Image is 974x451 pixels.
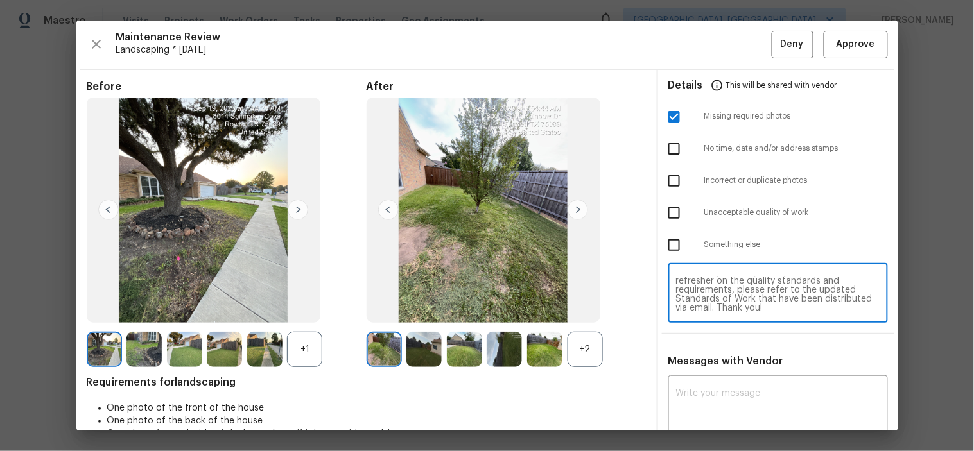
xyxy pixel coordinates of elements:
[658,197,898,229] div: Unacceptable quality of work
[107,414,647,427] li: One photo of the back of the house
[568,332,603,367] div: +2
[658,165,898,197] div: Incorrect or duplicate photos
[116,44,772,56] span: Landscaping * [DATE]
[116,31,772,44] span: Maintenance Review
[824,31,888,58] button: Approve
[367,80,647,93] span: After
[378,200,399,220] img: left-chevron-button-url
[704,175,888,186] span: Incorrect or duplicate photos
[658,229,898,261] div: Something else
[704,207,888,218] span: Unacceptable quality of work
[98,200,119,220] img: left-chevron-button-url
[704,111,888,122] span: Missing required photos
[704,239,888,250] span: Something else
[668,356,783,366] span: Messages with Vendor
[107,402,647,414] li: One photo of the front of the house
[781,37,804,53] span: Deny
[772,31,813,58] button: Deny
[837,37,875,53] span: Approve
[87,376,647,389] span: Requirements for landscaping
[568,200,588,220] img: right-chevron-button-url
[288,200,308,220] img: right-chevron-button-url
[87,80,367,93] span: Before
[658,133,898,165] div: No time, date and/or address stamps
[668,70,703,101] span: Details
[658,101,898,133] div: Missing required photos
[726,70,837,101] span: This will be shared with vendor
[107,427,647,440] li: One photo for each side of the house (even if it has no side yards)
[287,332,322,367] div: +1
[676,277,880,312] textarea: Maintenance Audit Team: Hello! Unfortunately, this landscaping visit completed on [DATE] has been...
[704,143,888,154] span: No time, date and/or address stamps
